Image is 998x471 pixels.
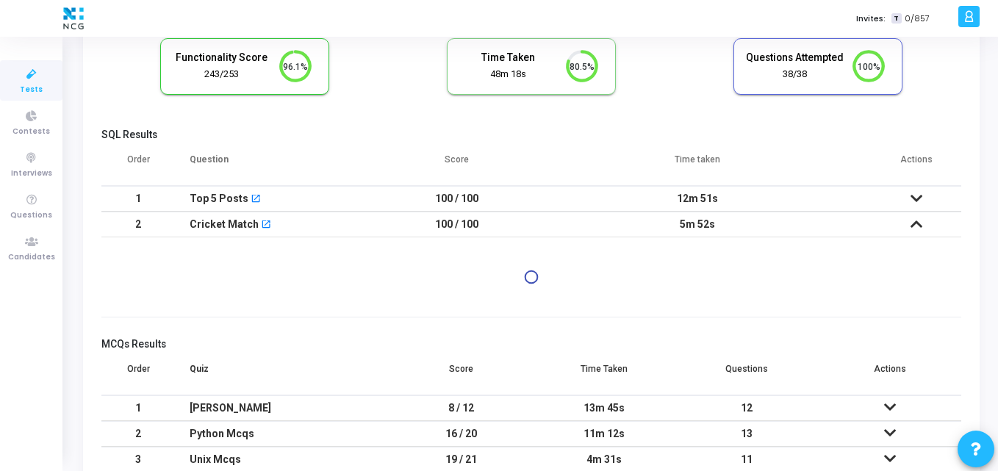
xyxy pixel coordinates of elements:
[261,220,271,231] mat-icon: open_in_new
[101,186,175,212] td: 1
[10,209,52,222] span: Questions
[675,354,818,395] th: Questions
[190,396,376,420] div: [PERSON_NAME]
[459,68,557,82] div: 48m 18s
[390,145,523,186] th: Score
[819,354,961,395] th: Actions
[856,12,886,25] label: Invites:
[101,354,175,395] th: Order
[905,12,930,25] span: 0/857
[871,145,961,186] th: Actions
[101,338,961,350] h5: MCQs Results
[891,13,901,24] span: T
[548,396,661,420] div: 13m 45s
[11,168,52,180] span: Interviews
[101,145,175,186] th: Order
[101,395,175,421] td: 1
[533,354,675,395] th: Time Taken
[175,354,390,395] th: Quiz
[251,195,261,205] mat-icon: open_in_new
[523,212,872,237] td: 5m 52s
[101,212,175,237] td: 2
[190,212,259,237] div: Cricket Match
[523,186,872,212] td: 12m 51s
[8,251,55,264] span: Candidates
[20,84,43,96] span: Tests
[459,51,557,64] h5: Time Taken
[523,145,872,186] th: Time taken
[101,421,175,447] td: 2
[390,212,523,237] td: 100 / 100
[390,186,523,212] td: 100 / 100
[172,51,270,64] h5: Functionality Score
[190,187,248,211] div: Top 5 Posts
[548,422,661,446] div: 11m 12s
[60,4,87,33] img: logo
[172,68,270,82] div: 243/253
[390,421,533,447] td: 16 / 20
[745,51,844,64] h5: Questions Attempted
[101,129,961,141] h5: SQL Results
[675,395,818,421] td: 12
[12,126,50,138] span: Contests
[390,395,533,421] td: 8 / 12
[675,421,818,447] td: 13
[390,354,533,395] th: Score
[175,145,390,186] th: Question
[190,422,376,446] div: Python Mcqs
[745,68,844,82] div: 38/38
